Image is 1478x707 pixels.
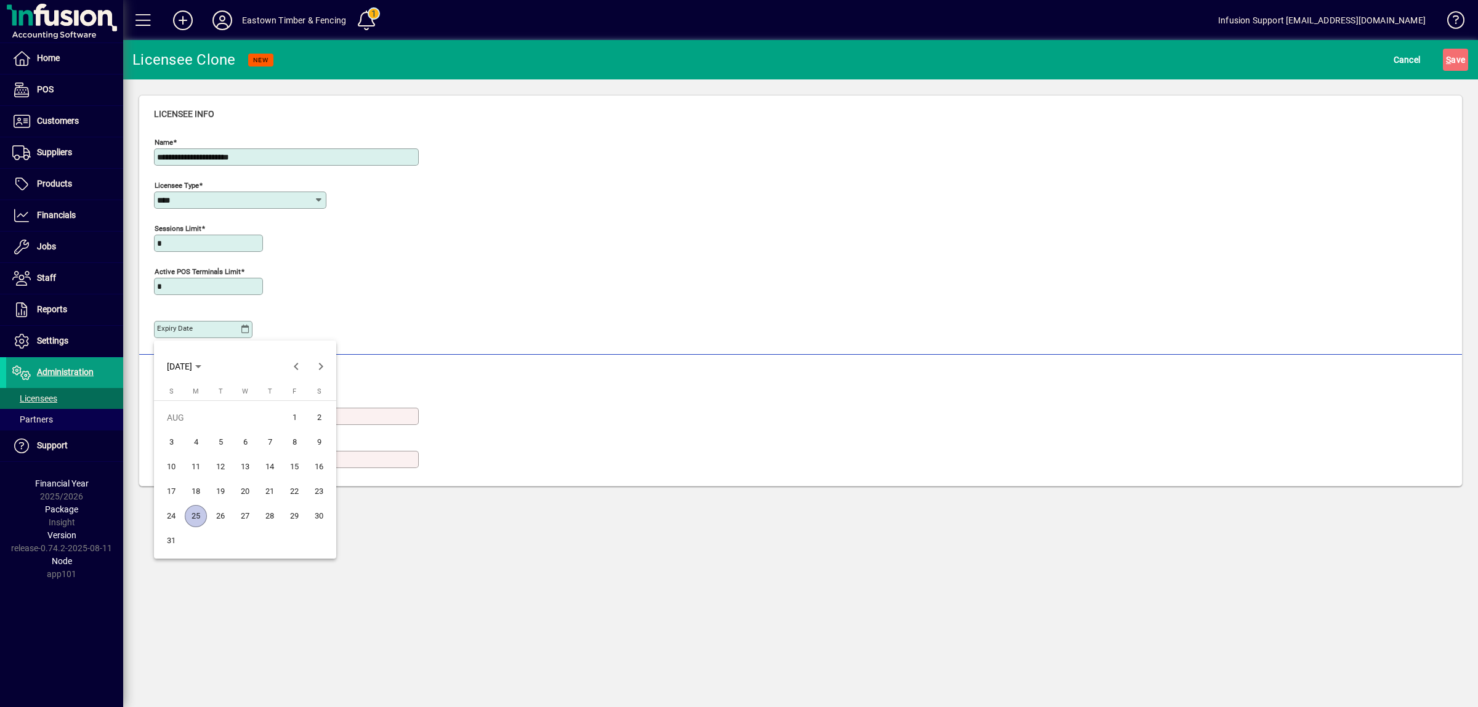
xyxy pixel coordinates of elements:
span: 21 [259,480,281,503]
span: 10 [160,456,182,478]
button: Sun Aug 31 2025 [159,528,184,553]
button: Tue Aug 19 2025 [208,479,233,504]
span: F [293,387,296,395]
button: Choose month and year [162,355,206,378]
span: 6 [234,431,256,453]
span: 1 [283,406,305,429]
span: 23 [308,480,330,503]
span: 2 [308,406,330,429]
button: Sun Aug 10 2025 [159,454,184,479]
span: 13 [234,456,256,478]
button: Sat Aug 23 2025 [307,479,331,504]
span: S [317,387,321,395]
span: 11 [185,456,207,478]
button: Thu Aug 07 2025 [257,430,282,454]
span: 31 [160,530,182,552]
span: 14 [259,456,281,478]
span: 20 [234,480,256,503]
button: Previous month [284,354,309,379]
span: 16 [308,456,330,478]
button: Sun Aug 17 2025 [159,479,184,504]
td: AUG [159,405,282,430]
button: Wed Aug 06 2025 [233,430,257,454]
span: 4 [185,431,207,453]
button: Tue Aug 26 2025 [208,504,233,528]
span: 22 [283,480,305,503]
button: Wed Aug 27 2025 [233,504,257,528]
button: Tue Aug 05 2025 [208,430,233,454]
button: Thu Aug 28 2025 [257,504,282,528]
span: 30 [308,505,330,527]
button: Fri Aug 22 2025 [282,479,307,504]
button: Sat Aug 02 2025 [307,405,331,430]
button: Tue Aug 12 2025 [208,454,233,479]
span: 26 [209,505,232,527]
button: Next month [309,354,333,379]
span: T [268,387,272,395]
button: Mon Aug 18 2025 [184,479,208,504]
span: 3 [160,431,182,453]
button: Fri Aug 29 2025 [282,504,307,528]
button: Mon Aug 11 2025 [184,454,208,479]
button: Sun Aug 24 2025 [159,504,184,528]
button: Mon Aug 04 2025 [184,430,208,454]
button: Sat Aug 09 2025 [307,430,331,454]
span: M [193,387,199,395]
button: Fri Aug 15 2025 [282,454,307,479]
button: Mon Aug 25 2025 [184,504,208,528]
span: 28 [259,505,281,527]
span: 27 [234,505,256,527]
span: 8 [283,431,305,453]
span: 24 [160,505,182,527]
span: 9 [308,431,330,453]
span: 25 [185,505,207,527]
button: Wed Aug 13 2025 [233,454,257,479]
span: 18 [185,480,207,503]
button: Fri Aug 01 2025 [282,405,307,430]
span: 17 [160,480,182,503]
span: S [169,387,174,395]
button: Thu Aug 21 2025 [257,479,282,504]
span: [DATE] [167,362,192,371]
button: Sat Aug 16 2025 [307,454,331,479]
span: 29 [283,505,305,527]
span: 5 [209,431,232,453]
button: Wed Aug 20 2025 [233,479,257,504]
button: Fri Aug 08 2025 [282,430,307,454]
button: Sun Aug 03 2025 [159,430,184,454]
span: W [242,387,248,395]
span: 7 [259,431,281,453]
span: 19 [209,480,232,503]
span: 12 [209,456,232,478]
button: Thu Aug 14 2025 [257,454,282,479]
span: T [219,387,223,395]
span: 15 [283,456,305,478]
button: Sat Aug 30 2025 [307,504,331,528]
